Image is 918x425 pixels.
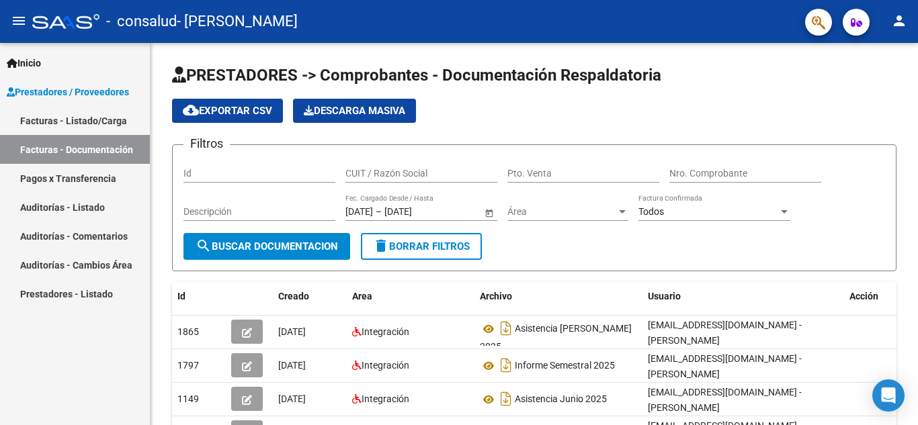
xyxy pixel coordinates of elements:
[278,360,306,371] span: [DATE]
[347,282,474,311] datatable-header-cell: Area
[515,394,607,405] span: Asistencia Junio 2025
[373,240,470,252] span: Borrar Filtros
[648,320,802,346] span: [EMAIL_ADDRESS][DOMAIN_NAME] - [PERSON_NAME]
[872,379,905,412] div: Open Intercom Messenger
[497,388,515,410] i: Descargar documento
[361,233,482,260] button: Borrar Filtros
[497,318,515,339] i: Descargar documento
[172,66,661,85] span: PRESTADORES -> Comprobantes - Documentación Respaldatoria
[278,291,309,301] span: Creado
[196,238,212,254] mat-icon: search
[480,291,512,301] span: Archivo
[177,360,199,371] span: 1797
[482,205,496,220] button: Open calendar
[474,282,642,311] datatable-header-cell: Archivo
[183,105,272,117] span: Exportar CSV
[648,387,802,413] span: [EMAIL_ADDRESS][DOMAIN_NAME] - [PERSON_NAME]
[11,13,27,29] mat-icon: menu
[849,291,878,301] span: Acción
[278,326,306,337] span: [DATE]
[515,361,615,371] span: Informe Semestral 2025
[362,393,409,404] span: Integración
[480,324,632,352] span: Asistencia [PERSON_NAME] 2025
[648,353,802,379] span: [EMAIL_ADDRESS][DOMAIN_NAME] - [PERSON_NAME]
[177,393,199,404] span: 1149
[172,282,226,311] datatable-header-cell: Id
[106,7,177,36] span: - consalud
[384,206,450,218] input: Fecha fin
[183,233,350,260] button: Buscar Documentacion
[648,291,681,301] span: Usuario
[183,134,230,153] h3: Filtros
[273,282,347,311] datatable-header-cell: Creado
[507,206,616,218] span: Área
[177,291,185,301] span: Id
[293,99,416,123] app-download-masive: Descarga masiva de comprobantes (adjuntos)
[177,7,298,36] span: - [PERSON_NAME]
[638,206,664,217] span: Todos
[376,206,382,218] span: –
[304,105,405,117] span: Descarga Masiva
[293,99,416,123] button: Descarga Masiva
[497,355,515,376] i: Descargar documento
[7,56,41,70] span: Inicio
[196,240,338,252] span: Buscar Documentacion
[183,102,199,118] mat-icon: cloud_download
[172,99,283,123] button: Exportar CSV
[844,282,911,311] datatable-header-cell: Acción
[891,13,907,29] mat-icon: person
[362,326,409,337] span: Integración
[177,326,199,337] span: 1865
[278,393,306,404] span: [DATE]
[345,206,373,218] input: Fecha inicio
[362,360,409,371] span: Integración
[642,282,844,311] datatable-header-cell: Usuario
[352,291,372,301] span: Area
[373,238,389,254] mat-icon: delete
[7,85,129,99] span: Prestadores / Proveedores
